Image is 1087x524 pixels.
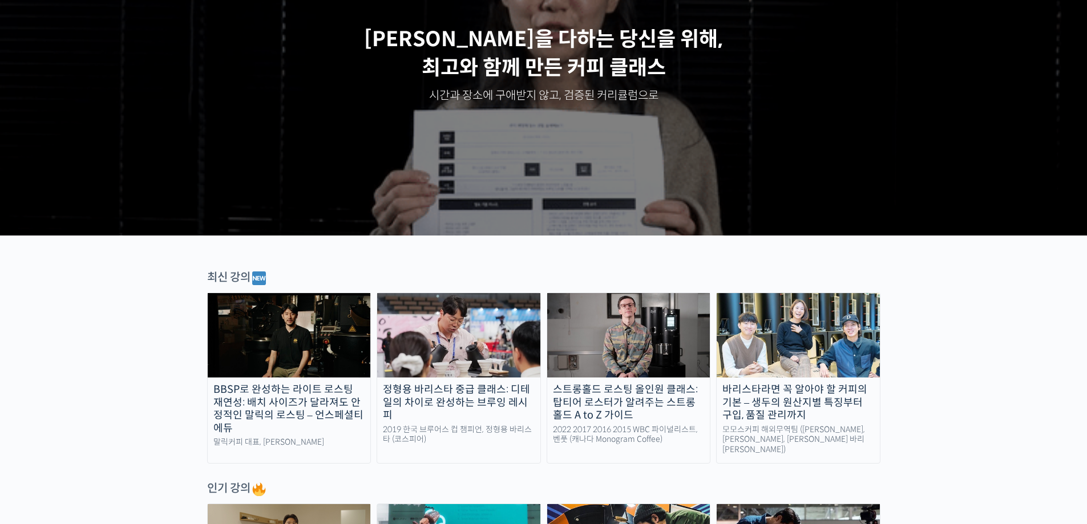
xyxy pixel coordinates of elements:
img: 🆕 [252,271,266,285]
div: 어떤 도움이 필요하신가요? [42,88,186,99]
span: 운영시간 보기 [54,34,100,44]
div: 고객지원팀 [42,66,209,76]
a: 스트롱홀드 로스팅 올인원 클래스: 탑티어 로스터가 알려주는 스트롱홀드 A to Z 가이드 2022 2017 2016 2015 WBC 파이널리스트, 벤풋 (캐나다 Monogra... [547,293,711,464]
img: momos_course-thumbnail.jpg [717,293,880,377]
img: blush [116,77,127,87]
a: BBSP로 완성하는 라이트 로스팅 재연성: 배치 사이즈가 달라져도 안정적인 말릭의 로스팅 – 언스페셜티 에듀 말릭커피 대표, [PERSON_NAME] [207,293,371,464]
div: 인기 강의 [207,481,880,498]
div: 말릭커피 대표, [PERSON_NAME] [208,437,371,448]
a: 대화 [75,361,147,390]
a: 설정 [147,361,219,390]
div: 바리스타라면 꼭 알아야 할 커피의 기본 – 생두의 원산지별 특징부터 구입, 품질 관리까지 [717,383,880,422]
div: 스트롱홀드 로스팅 올인원 클래스: 탑티어 로스터가 알려주는 스트롱홀드 A to Z 가이드 [547,383,710,422]
a: 정형용 바리스타 중급 클래스: 디테일의 차이로 완성하는 브루잉 레시피 2019 한국 브루어스 컵 챔피언, 정형용 바리스타 (코스피어) [377,293,541,464]
p: 시간과 장소에 구애받지 않고, 검증된 커리큘럼으로 [11,88,1076,104]
h1: 언스페셜티 에듀 [49,14,143,30]
a: 바리스타라면 꼭 알아야 할 커피의 기본 – 생두의 원산지별 특징부터 구입, 품질 관리까지 모모스커피 해외무역팀 ([PERSON_NAME], [PERSON_NAME], [PER... [716,293,880,464]
a: 고객지원팀안녕하세요, 고객님blush어떤 도움이 필요하신가요?* 계정/결제 관련 도움이 필요하실 경우, 계정 정보를 함께 알려주세요. [14,62,209,135]
a: 채널톡이용중 [87,201,136,210]
div: 안녕하세요, 고객님 [42,76,186,88]
span: 설정 [176,379,190,388]
div: BBSP로 완성하는 라이트 로스팅 재연성: 배치 사이즈가 달라져도 안정적인 말릭의 로스팅 – 언스페셜티 에듀 [208,383,371,434]
a: 문의하기 [16,141,207,169]
i: * 계정/결제 관련 도움이 필요하실 경우, 계정 정보를 함께 알려주세요. [42,105,181,127]
div: 2019 한국 브루어스 컵 챔피언, 정형용 바리스타 (코스피어) [377,425,540,445]
button: 운영시간 보기 [49,32,113,46]
div: 정형용 바리스타 중급 클래스: 디테일의 차이로 완성하는 브루잉 레시피 [377,383,540,422]
div: 최신 강의 [207,270,880,287]
img: stronghold-roasting_course-thumbnail.jpg [547,293,710,377]
span: 오전 10:00부터 운영해요 [78,173,159,182]
img: 🔥 [252,482,266,496]
div: 2022 2017 2016 2015 WBC 파이널리스트, 벤풋 (캐나다 Monogram Coffee) [547,425,710,445]
img: advanced-brewing_course-thumbnail.jpeg [377,293,540,377]
div: 모모스커피 해외무역팀 ([PERSON_NAME], [PERSON_NAME], [PERSON_NAME] 바리[PERSON_NAME]) [717,425,880,455]
span: 이용중 [98,201,136,209]
p: [PERSON_NAME]을 다하는 당신을 위해, 최고와 함께 만든 커피 클래스 [11,25,1076,83]
span: 문의하기 [88,149,122,161]
span: 홈 [36,379,43,388]
b: 채널톡 [98,201,117,209]
a: 홈 [3,361,75,390]
span: 대화 [104,379,118,388]
img: malic-roasting-class_course-thumbnail.jpg [208,293,371,377]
